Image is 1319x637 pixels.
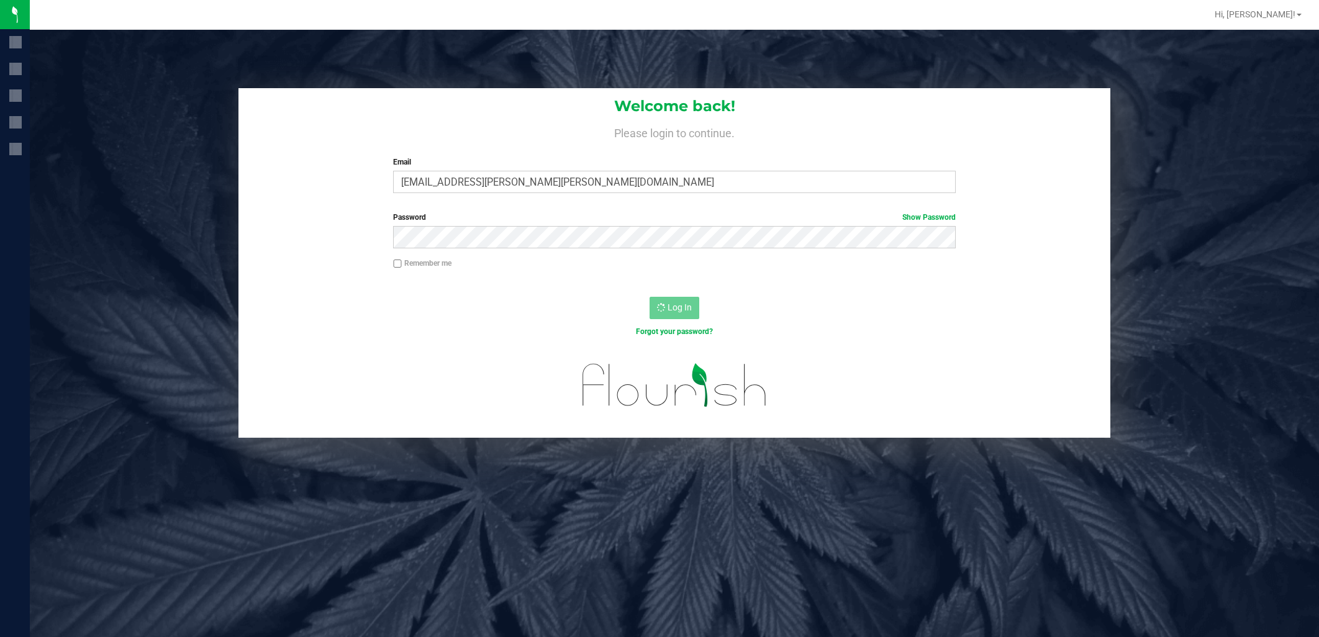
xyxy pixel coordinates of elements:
a: Forgot your password? [636,327,713,336]
span: Password [393,213,426,222]
a: Show Password [902,213,956,222]
h1: Welcome back! [238,98,1110,114]
label: Remember me [393,258,451,269]
span: Hi, [PERSON_NAME]! [1215,9,1295,19]
span: Log In [668,302,692,312]
button: Log In [650,297,699,319]
label: Email [393,156,956,168]
img: flourish_logo.svg [566,350,784,420]
input: Remember me [393,260,402,268]
h4: Please login to continue. [238,124,1110,139]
